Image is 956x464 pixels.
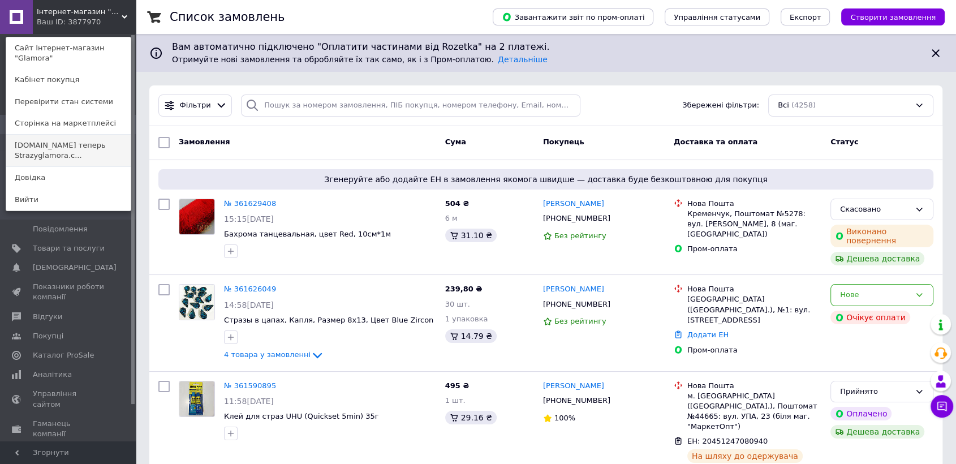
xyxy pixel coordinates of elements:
span: Статус [830,138,859,146]
span: Повідомлення [33,224,88,234]
div: 14.79 ₴ [445,329,497,343]
a: № 361629408 [224,199,276,208]
div: [PHONE_NUMBER] [541,297,613,312]
div: Пром-оплата [687,345,821,355]
span: 15:15[DATE] [224,214,274,224]
div: 31.10 ₴ [445,229,497,242]
div: [GEOGRAPHIC_DATA] ([GEOGRAPHIC_DATA].), №1: вул. [STREET_ADDRESS] [687,294,821,325]
div: Оплачено [830,407,892,420]
input: Пошук за номером замовлення, ПІБ покупця, номером телефону, Email, номером накладної [241,94,580,117]
div: м. [GEOGRAPHIC_DATA] ([GEOGRAPHIC_DATA].), Поштомат №44665: вул. УПА, 23 (біля маг. "МаркетОпт") [687,391,821,432]
span: 14:58[DATE] [224,300,274,310]
div: Пром-оплата [687,244,821,254]
a: Сайт Інтернет-магазин "Glamora" [6,37,131,69]
div: Виконано повернення [830,225,933,247]
a: [PERSON_NAME] [543,284,604,295]
div: [PHONE_NUMBER] [541,211,613,226]
div: На шляху до одержувача [687,449,803,463]
span: Інтернет-магазин "Glamora" [37,7,122,17]
h1: Список замовлень [170,10,285,24]
a: Вийти [6,189,131,210]
a: Cтразы в цапах, Капля, Размер 8x13, Цвет Blue Zircon [224,316,433,324]
span: Експорт [790,13,821,22]
a: Перевірити стан системи [6,91,131,113]
span: Всі [778,100,789,111]
a: № 361626049 [224,285,276,293]
button: Завантажити звіт по пром-оплаті [493,8,653,25]
span: Покупці [33,331,63,341]
span: [DEMOGRAPHIC_DATA] [33,263,117,273]
span: Отримуйте нові замовлення та обробляйте їх так само, як і з Пром-оплатою. [172,55,548,64]
div: Ваш ID: 3877970 [37,17,84,27]
div: Кременчук, Поштомат №5278: вул. [PERSON_NAME], 8 (маг. [GEOGRAPHIC_DATA]) [687,209,821,240]
a: Бахрома танцевальная, цвет Red, 10см*1м [224,230,391,238]
span: Без рейтингу [554,231,606,240]
a: Кабінет покупця [6,69,131,91]
a: [PERSON_NAME] [543,381,604,392]
span: Без рейтингу [554,317,606,325]
span: Cума [445,138,466,146]
div: Прийнято [840,386,910,398]
span: Аналітика [33,370,72,380]
span: Відгуки [33,312,62,322]
a: Детальніше [498,55,548,64]
div: Нова Пошта [687,284,821,294]
span: 1 шт. [445,396,466,405]
a: Створити замовлення [830,12,945,21]
a: Фото товару [179,381,215,417]
span: Покупець [543,138,584,146]
div: Скасовано [840,204,910,216]
img: Фото товару [179,199,214,234]
a: [DOMAIN_NAME] теперь Strazyglamora.c... [6,135,131,166]
a: Клей для страз UHU (Quickset 5min) 35г [224,412,378,420]
span: 6 м [445,214,458,222]
div: Дешева доставка [830,425,924,439]
div: Нове [840,289,910,301]
a: 4 товара у замовленні [224,350,324,359]
a: Сторінка на маркетплейсі [6,113,131,134]
span: Показники роботи компанії [33,282,105,302]
div: Нова Пошта [687,381,821,391]
span: 239,80 ₴ [445,285,483,293]
button: Чат з покупцем [931,395,953,418]
span: Збережені фільтри: [682,100,759,111]
span: Доставка та оплата [674,138,757,146]
div: 29.16 ₴ [445,411,497,424]
span: Гаманець компанії [33,419,105,439]
a: [PERSON_NAME] [543,199,604,209]
img: Фото товару [179,381,214,416]
span: Управління сайтом [33,389,105,409]
span: 100% [554,414,575,422]
span: Завантажити звіт по пром-оплаті [502,12,644,22]
span: Згенеруйте або додайте ЕН в замовлення якомога швидше — доставка буде безкоштовною для покупця [163,174,929,185]
a: Довідка [6,167,131,188]
span: 30 шт. [445,300,470,308]
div: [PHONE_NUMBER] [541,393,613,408]
div: Дешева доставка [830,252,924,265]
button: Експорт [781,8,830,25]
button: Управління статусами [665,8,769,25]
a: Фото товару [179,284,215,320]
span: (4258) [791,101,816,109]
span: 495 ₴ [445,381,470,390]
a: Фото товару [179,199,215,235]
span: 504 ₴ [445,199,470,208]
span: Каталог ProSale [33,350,94,360]
a: Додати ЕН [687,330,729,339]
div: Нова Пошта [687,199,821,209]
span: Створити замовлення [850,13,936,22]
button: Створити замовлення [841,8,945,25]
span: 11:58[DATE] [224,397,274,406]
span: ЕН: 20451247080940 [687,437,768,445]
span: Замовлення [179,138,230,146]
span: Управління статусами [674,13,760,22]
span: Товари та послуги [33,243,105,254]
span: 1 упаковка [445,315,488,323]
span: Вам автоматично підключено "Оплатити частинами від Rozetka" на 2 платежі. [172,41,920,54]
img: Фото товару [179,285,214,320]
a: № 361590895 [224,381,276,390]
span: Фільтри [180,100,211,111]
